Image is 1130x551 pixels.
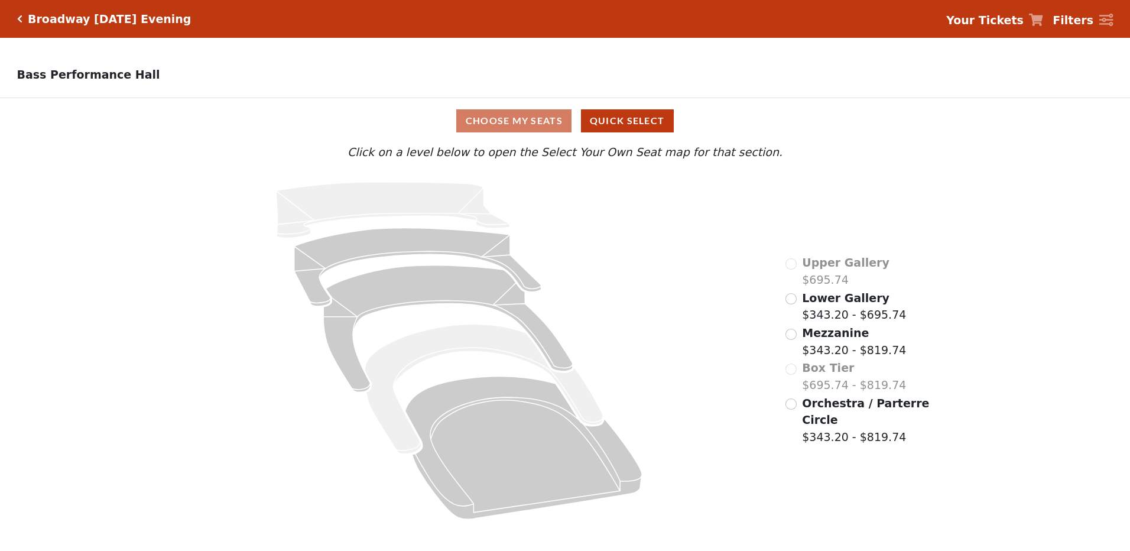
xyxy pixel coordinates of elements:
span: Orchestra / Parterre Circle [802,397,929,427]
a: Your Tickets [946,12,1043,29]
strong: Filters [1053,14,1093,27]
label: $343.20 - $819.74 [802,325,906,358]
a: Click here to go back to filters [17,15,22,23]
span: Lower Gallery [802,291,889,304]
path: Upper Gallery - Seats Available: 0 [276,182,509,238]
label: $695.74 - $819.74 [802,359,906,393]
a: Filters [1053,12,1113,29]
span: Upper Gallery [802,256,889,269]
span: Mezzanine [802,326,869,339]
label: $343.20 - $695.74 [802,290,906,323]
path: Lower Gallery - Seats Available: 27 [294,228,541,307]
p: Click on a level below to open the Select Your Own Seat map for that section. [150,144,980,161]
span: Box Tier [802,361,854,374]
h5: Broadway [DATE] Evening [28,12,191,26]
strong: Your Tickets [946,14,1024,27]
button: Quick Select [581,109,674,132]
label: $695.74 [802,254,889,288]
path: Orchestra / Parterre Circle - Seats Available: 1 [405,377,642,520]
label: $343.20 - $819.74 [802,395,931,446]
